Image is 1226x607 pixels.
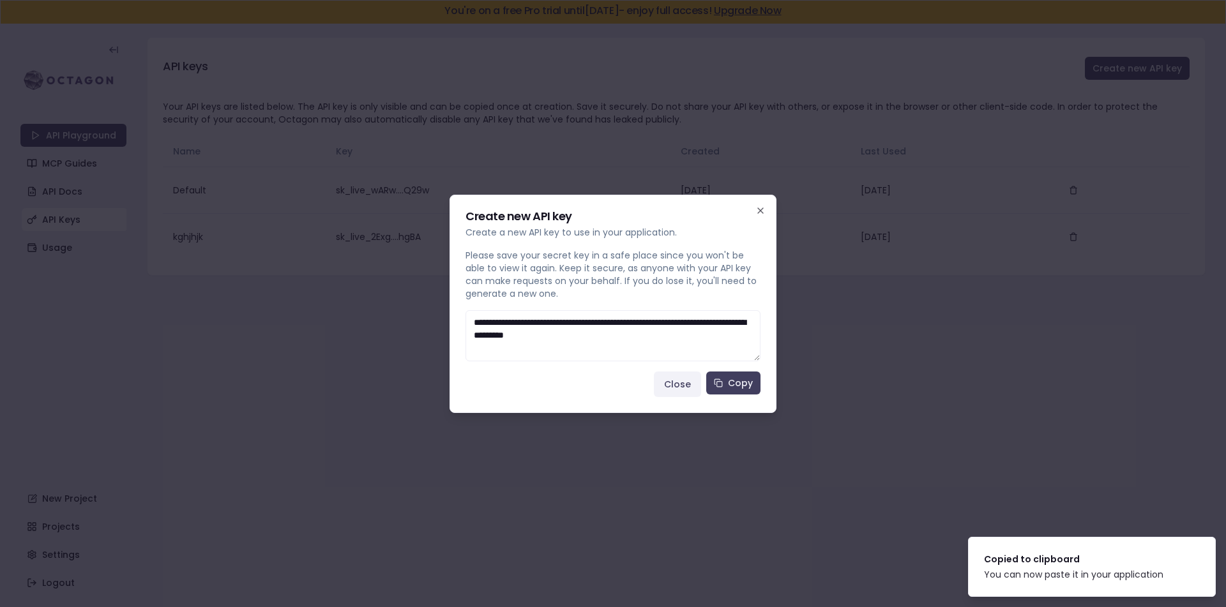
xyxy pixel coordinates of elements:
p: Please save your secret key in a safe place since you won't be able to view it again. Keep it sec... [465,249,761,300]
div: You can now paste it in your application [984,568,1163,581]
p: Create a new API key to use in your application. [465,226,761,239]
button: Close [654,371,701,397]
div: Copied to clipboard [984,553,1163,566]
button: Copy [706,371,761,394]
h2: Create new API key [465,211,761,222]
